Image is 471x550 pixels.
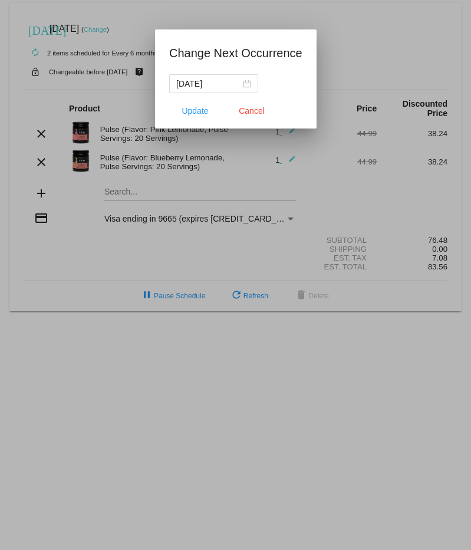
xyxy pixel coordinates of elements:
[169,100,221,121] button: Update
[239,106,265,116] span: Cancel
[176,77,241,90] input: Select date
[182,106,208,116] span: Update
[169,44,302,62] h1: Change Next Occurrence
[226,100,278,121] button: Close dialog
